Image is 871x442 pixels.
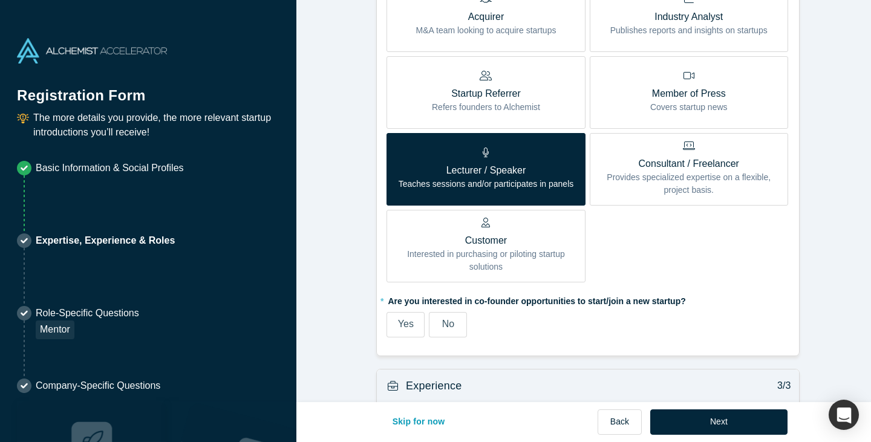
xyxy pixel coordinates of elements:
[432,101,540,114] p: Refers founders to Alchemist
[599,157,779,171] p: Consultant / Freelancer
[416,24,556,37] p: M&A team looking to acquire startups
[416,10,556,24] p: Acquirer
[36,233,175,248] p: Expertise, Experience & Roles
[398,319,414,329] span: Yes
[17,38,167,63] img: Alchemist Accelerator Logo
[599,171,779,197] p: Provides specialized expertise on a flexible, project basis.
[432,86,540,101] p: Startup Referrer
[650,409,788,435] button: Next
[36,320,74,339] div: Mentor
[17,72,279,106] h1: Registration Form
[396,233,576,248] p: Customer
[399,178,574,190] p: Teaches sessions and/or participates in panels
[387,291,789,308] label: Are you interested in co-founder opportunities to start/join a new startup?
[610,10,768,24] p: Industry Analyst
[36,379,160,393] p: Company-Specific Questions
[650,86,728,101] p: Member of Press
[610,24,768,37] p: Publishes reports and insights on startups
[380,409,458,435] button: Skip for now
[36,306,139,320] p: Role-Specific Questions
[771,379,791,393] p: 3/3
[650,101,728,114] p: Covers startup news
[36,161,184,175] p: Basic Information & Social Profiles
[33,111,279,140] p: The more details you provide, the more relevant startup introductions you’ll receive!
[598,409,642,435] button: Back
[396,248,576,273] p: Interested in purchasing or piloting startup solutions
[442,319,454,329] span: No
[399,163,574,178] p: Lecturer / Speaker
[406,378,462,394] h3: Experience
